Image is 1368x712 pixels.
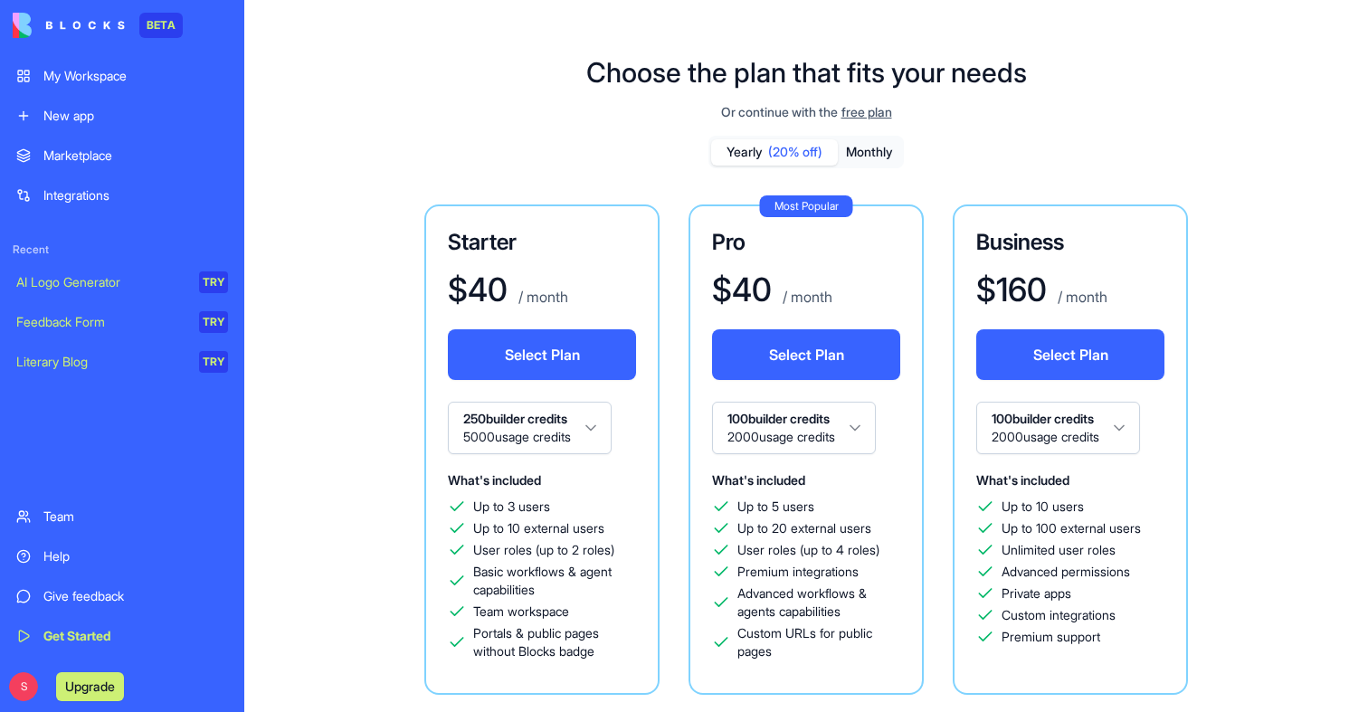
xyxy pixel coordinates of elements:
span: Up to 20 external users [737,519,871,537]
span: Up to 10 external users [473,519,604,537]
span: Custom integrations [1002,606,1116,624]
button: Select Plan [712,329,900,380]
a: New app [5,98,239,134]
p: / month [1054,286,1107,308]
button: Select Plan [448,329,636,380]
h3: Starter [448,228,636,257]
h3: Pro [712,228,900,257]
span: Or continue with the [721,103,838,121]
a: AI Logo GeneratorTRY [5,264,239,300]
span: Portals & public pages without Blocks badge [473,624,636,660]
span: S [9,672,38,701]
div: Feedback Form [16,313,186,331]
span: Recent [5,242,239,257]
img: logo [13,13,125,38]
h1: $ 40 [712,271,772,308]
span: What's included [976,472,1069,488]
div: New app [43,107,228,125]
span: User roles (up to 2 roles) [473,541,614,559]
div: TRY [199,311,228,333]
a: My Workspace [5,58,239,94]
div: Most Popular [760,195,853,217]
a: Marketplace [5,138,239,174]
button: Select Plan [976,329,1164,380]
button: Upgrade [56,672,124,701]
span: What's included [712,472,805,488]
div: Marketplace [43,147,228,165]
a: BETA [13,13,183,38]
a: Get Started [5,618,239,654]
span: Up to 5 users [737,498,814,516]
h1: $ 40 [448,271,508,308]
span: Up to 100 external users [1002,519,1141,537]
span: What's included [448,472,541,488]
a: Give feedback [5,578,239,614]
h1: $ 160 [976,271,1047,308]
span: Premium integrations [737,563,859,581]
a: Help [5,538,239,574]
h1: Choose the plan that fits your needs [586,56,1027,89]
div: BETA [139,13,183,38]
span: Premium support [1002,628,1100,646]
span: Basic workflows & agent capabilities [473,563,636,599]
div: Help [43,547,228,565]
h3: Business [976,228,1164,257]
div: Integrations [43,186,228,204]
span: User roles (up to 4 roles) [737,541,879,559]
span: Up to 3 users [473,498,550,516]
div: AI Logo Generator [16,273,186,291]
a: Upgrade [56,677,124,695]
span: Up to 10 users [1002,498,1084,516]
div: TRY [199,351,228,373]
button: Monthly [838,139,901,166]
div: Literary Blog [16,353,186,371]
span: Team workspace [473,603,569,621]
button: Yearly [711,139,838,166]
span: Unlimited user roles [1002,541,1116,559]
span: free plan [841,103,892,121]
div: Give feedback [43,587,228,605]
p: / month [779,286,832,308]
span: Private apps [1002,584,1071,603]
span: (20% off) [768,143,822,161]
p: / month [515,286,568,308]
div: Get Started [43,627,228,645]
span: Advanced workflows & agents capabilities [737,584,900,621]
span: Advanced permissions [1002,563,1130,581]
a: Team [5,498,239,535]
div: Team [43,508,228,526]
span: Custom URLs for public pages [737,624,900,660]
div: My Workspace [43,67,228,85]
div: TRY [199,271,228,293]
a: Literary BlogTRY [5,344,239,380]
a: Integrations [5,177,239,214]
a: Feedback FormTRY [5,304,239,340]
